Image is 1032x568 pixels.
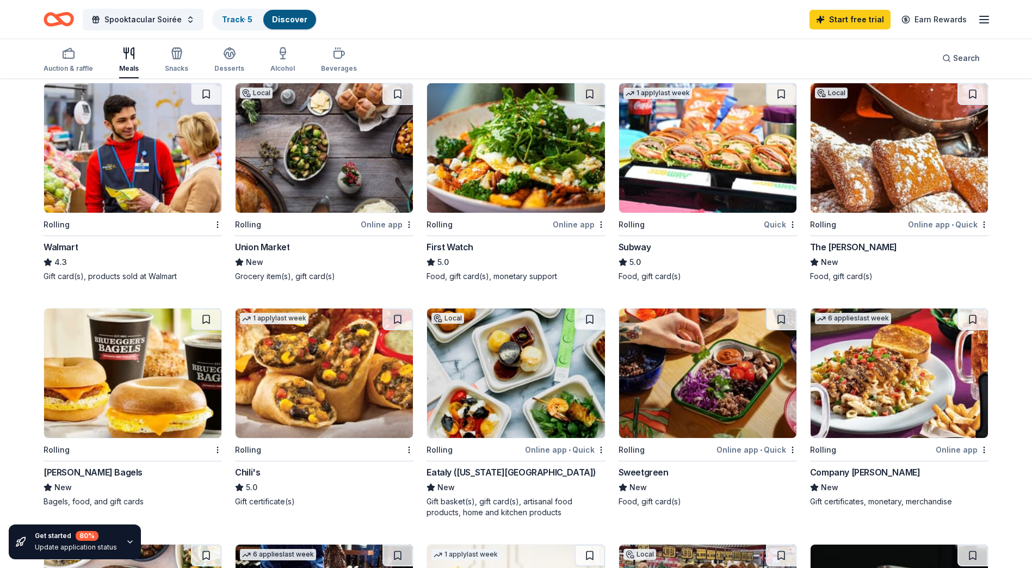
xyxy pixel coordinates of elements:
img: Image for The Smith [811,83,988,213]
span: Spooktacular Soirée [104,13,182,26]
div: Gift certificate(s) [235,496,413,507]
button: Search [934,47,988,69]
div: Rolling [810,218,836,231]
div: Local [815,88,848,98]
div: Meals [119,64,139,73]
div: Quick [764,218,797,231]
div: Rolling [427,443,453,456]
div: Online app [936,443,988,456]
div: Grocery item(s), gift card(s) [235,271,413,282]
span: New [54,481,72,494]
div: 1 apply last week [240,313,308,324]
div: Rolling [427,218,453,231]
div: Local [431,313,464,324]
a: Image for Subway1 applylast weekRollingQuickSubway5.0Food, gift card(s) [619,83,797,282]
div: Chili's [235,466,260,479]
button: Meals [119,42,139,78]
a: Image for First WatchRollingOnline appFirst Watch5.0Food, gift card(s), monetary support [427,83,605,282]
div: Snacks [165,64,188,73]
img: Image for Eataly (New York City) [427,308,604,438]
span: • [951,220,954,229]
span: 5.0 [629,256,641,269]
span: Search [953,52,980,65]
a: Start free trial [809,10,891,29]
div: Union Market [235,240,289,254]
span: 5.0 [437,256,449,269]
div: Gift card(s), products sold at Walmart [44,271,222,282]
div: Auction & raffle [44,64,93,73]
span: • [568,446,571,454]
span: New [821,256,838,269]
span: 4.3 [54,256,67,269]
img: Image for Sweetgreen [619,308,796,438]
div: 6 applies last week [815,313,891,324]
div: 6 applies last week [240,549,316,560]
span: • [760,446,762,454]
a: Discover [272,15,307,24]
span: New [246,256,263,269]
div: Rolling [44,218,70,231]
a: Track· 5 [222,15,252,24]
img: Image for Chili's [236,308,413,438]
div: 1 apply last week [623,88,692,99]
a: Image for Bruegger's BagelsRolling[PERSON_NAME] BagelsNewBagels, food, and gift cards [44,308,222,507]
div: Rolling [235,218,261,231]
a: Image for WalmartRollingWalmart4.3Gift card(s), products sold at Walmart [44,83,222,282]
div: [PERSON_NAME] Bagels [44,466,143,479]
button: Track· 5Discover [212,9,317,30]
button: Beverages [321,42,357,78]
div: Update application status [35,543,117,552]
button: Auction & raffle [44,42,93,78]
div: Rolling [619,218,645,231]
div: First Watch [427,240,473,254]
img: Image for First Watch [427,83,604,213]
div: Local [240,88,273,98]
a: Image for Company Brinker6 applieslast weekRollingOnline appCompany [PERSON_NAME]NewGift certific... [810,308,988,507]
div: Bagels, food, and gift cards [44,496,222,507]
span: New [437,481,455,494]
div: Sweetgreen [619,466,669,479]
div: Gift certificates, monetary, merchandise [810,496,988,507]
button: Spooktacular Soirée [83,9,203,30]
div: Rolling [44,443,70,456]
div: 80 % [76,531,98,541]
span: 5.0 [246,481,257,494]
div: The [PERSON_NAME] [810,240,897,254]
div: Get started [35,531,117,541]
div: Online app Quick [525,443,605,456]
div: Eataly ([US_STATE][GEOGRAPHIC_DATA]) [427,466,596,479]
button: Desserts [214,42,244,78]
div: Local [623,549,656,560]
a: Home [44,7,74,32]
span: New [821,481,838,494]
a: Image for Union MarketLocalRollingOnline appUnion MarketNewGrocery item(s), gift card(s) [235,83,413,282]
img: Image for Walmart [44,83,221,213]
a: Image for Eataly (New York City)LocalRollingOnline app•QuickEataly ([US_STATE][GEOGRAPHIC_DATA])N... [427,308,605,518]
div: Food, gift card(s), monetary support [427,271,605,282]
a: Image for The SmithLocalRollingOnline app•QuickThe [PERSON_NAME]NewFood, gift card(s) [810,83,988,282]
div: Online app Quick [716,443,797,456]
div: Online app Quick [908,218,988,231]
div: Online app [553,218,605,231]
div: Beverages [321,64,357,73]
img: Image for Subway [619,83,796,213]
div: Food, gift card(s) [619,496,797,507]
span: New [629,481,647,494]
div: Desserts [214,64,244,73]
div: Alcohol [270,64,295,73]
div: 1 apply last week [431,549,500,560]
div: Online app [361,218,413,231]
div: Rolling [235,443,261,456]
button: Snacks [165,42,188,78]
img: Image for Union Market [236,83,413,213]
div: Subway [619,240,651,254]
a: Image for Chili's1 applylast weekRollingChili's5.0Gift certificate(s) [235,308,413,507]
button: Alcohol [270,42,295,78]
div: Rolling [810,443,836,456]
div: Walmart [44,240,78,254]
div: Rolling [619,443,645,456]
a: Earn Rewards [895,10,973,29]
img: Image for Bruegger's Bagels [44,308,221,438]
a: Image for SweetgreenRollingOnline app•QuickSweetgreenNewFood, gift card(s) [619,308,797,507]
div: Food, gift card(s) [619,271,797,282]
